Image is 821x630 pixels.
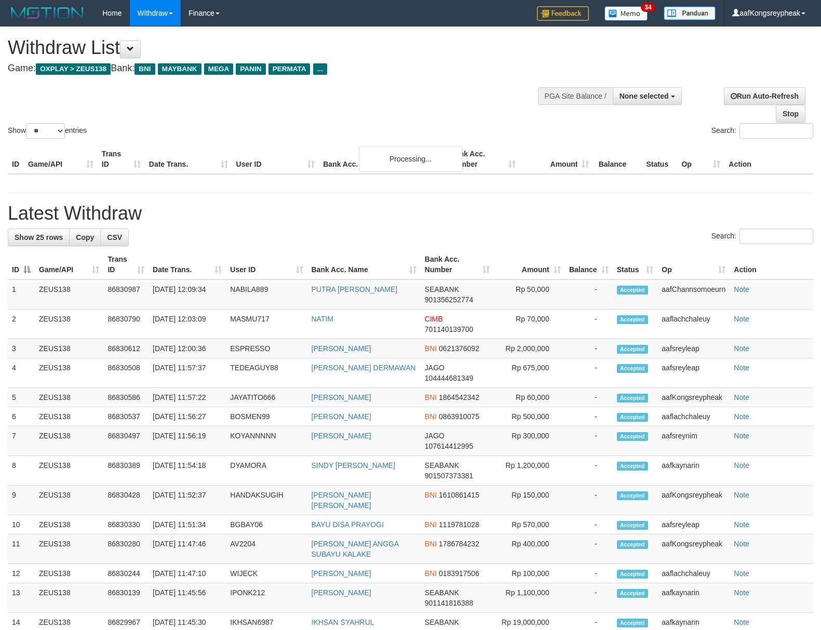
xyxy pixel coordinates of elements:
th: Trans ID [98,144,145,174]
span: SEABANK [425,461,459,470]
span: CSV [107,233,122,242]
a: [PERSON_NAME] ANGGA SUBAYU KALAKE [312,540,399,558]
td: - [565,426,613,456]
span: Copy 107614412995 to clipboard [425,442,473,450]
th: Status: activate to sort column ascending [613,250,658,279]
span: Copy 1119781028 to clipboard [439,520,479,529]
th: Date Trans.: activate to sort column ascending [149,250,226,279]
th: Bank Acc. Name: activate to sort column ascending [307,250,421,279]
td: 3 [8,339,35,358]
div: PGA Site Balance / [538,87,613,105]
td: ZEUS138 [35,564,103,583]
span: BNI [425,344,437,353]
span: JAGO [425,432,445,440]
span: OXPLAY > ZEUS138 [36,63,111,75]
a: Note [734,491,749,499]
a: Note [734,432,749,440]
td: AV2204 [226,534,307,564]
a: Note [734,618,749,626]
td: Rp 675,000 [494,358,565,388]
span: SEABANK [425,618,459,626]
td: aafsreynim [657,426,730,456]
span: Accepted [617,619,648,627]
td: 86830790 [103,310,149,339]
span: Accepted [617,413,648,422]
td: 4 [8,358,35,388]
th: Game/API: activate to sort column ascending [35,250,103,279]
span: SEABANK [425,285,459,293]
td: Rp 1,200,000 [494,456,565,486]
td: BOSMEN99 [226,407,307,426]
th: User ID [232,144,319,174]
td: 86830280 [103,534,149,564]
a: [PERSON_NAME] [PERSON_NAME] [312,491,371,510]
td: 86830428 [103,486,149,515]
span: Accepted [617,570,648,579]
span: ... [313,63,327,75]
td: aafKongsreypheak [657,388,730,407]
label: Search: [711,123,813,139]
a: [PERSON_NAME] [312,393,371,401]
td: - [565,339,613,358]
td: Rp 60,000 [494,388,565,407]
span: MEGA [204,63,234,75]
span: Copy 1786784232 to clipboard [439,540,479,548]
span: Accepted [617,345,648,354]
td: ZEUS138 [35,534,103,564]
span: Accepted [617,491,648,500]
td: aafChannsomoeurn [657,279,730,310]
td: WIJECK [226,564,307,583]
span: Copy 901356252774 to clipboard [425,296,473,304]
td: Rp 2,000,000 [494,339,565,358]
th: Op [677,144,724,174]
td: ZEUS138 [35,388,103,407]
td: KOYANNNNN [226,426,307,456]
a: PUTRA [PERSON_NAME] [312,285,398,293]
td: - [565,358,613,388]
td: 86830389 [103,456,149,486]
a: Note [734,344,749,353]
td: [DATE] 11:57:37 [149,358,226,388]
a: Stop [776,105,805,123]
td: ZEUS138 [35,407,103,426]
td: - [565,279,613,310]
h4: Game: Bank: [8,63,537,74]
td: Rp 150,000 [494,486,565,515]
a: Note [734,315,749,323]
h1: Latest Withdraw [8,203,813,224]
td: aafKongsreypheak [657,486,730,515]
span: Copy 0183917506 to clipboard [439,569,479,578]
td: ZEUS138 [35,358,103,388]
td: [DATE] 11:45:56 [149,583,226,613]
td: Rp 50,000 [494,279,565,310]
td: aaflachchaleuy [657,407,730,426]
td: Rp 1,100,000 [494,583,565,613]
label: Search: [711,229,813,244]
th: Bank Acc. Number: activate to sort column ascending [421,250,494,279]
td: 7 [8,426,35,456]
th: ID [8,144,24,174]
td: 1 [8,279,35,310]
td: DYAMORA [226,456,307,486]
a: [PERSON_NAME] [312,412,371,421]
a: Note [734,364,749,372]
th: Action [724,144,813,174]
th: Amount [520,144,594,174]
td: 86830330 [103,515,149,534]
td: [DATE] 12:00:36 [149,339,226,358]
span: JAGO [425,364,445,372]
td: NABILA889 [226,279,307,310]
td: 9 [8,486,35,515]
td: 86830508 [103,358,149,388]
td: BGBAY06 [226,515,307,534]
td: aafsreyleap [657,358,730,388]
th: Op: activate to sort column ascending [657,250,730,279]
span: Accepted [617,432,648,441]
td: aafKongsreypheak [657,534,730,564]
a: [PERSON_NAME] DERMAWAN [312,364,416,372]
td: JAYATITO666 [226,388,307,407]
a: Note [734,412,749,421]
td: aafsreyleap [657,339,730,358]
td: Rp 100,000 [494,564,565,583]
img: Feedback.jpg [537,6,589,21]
